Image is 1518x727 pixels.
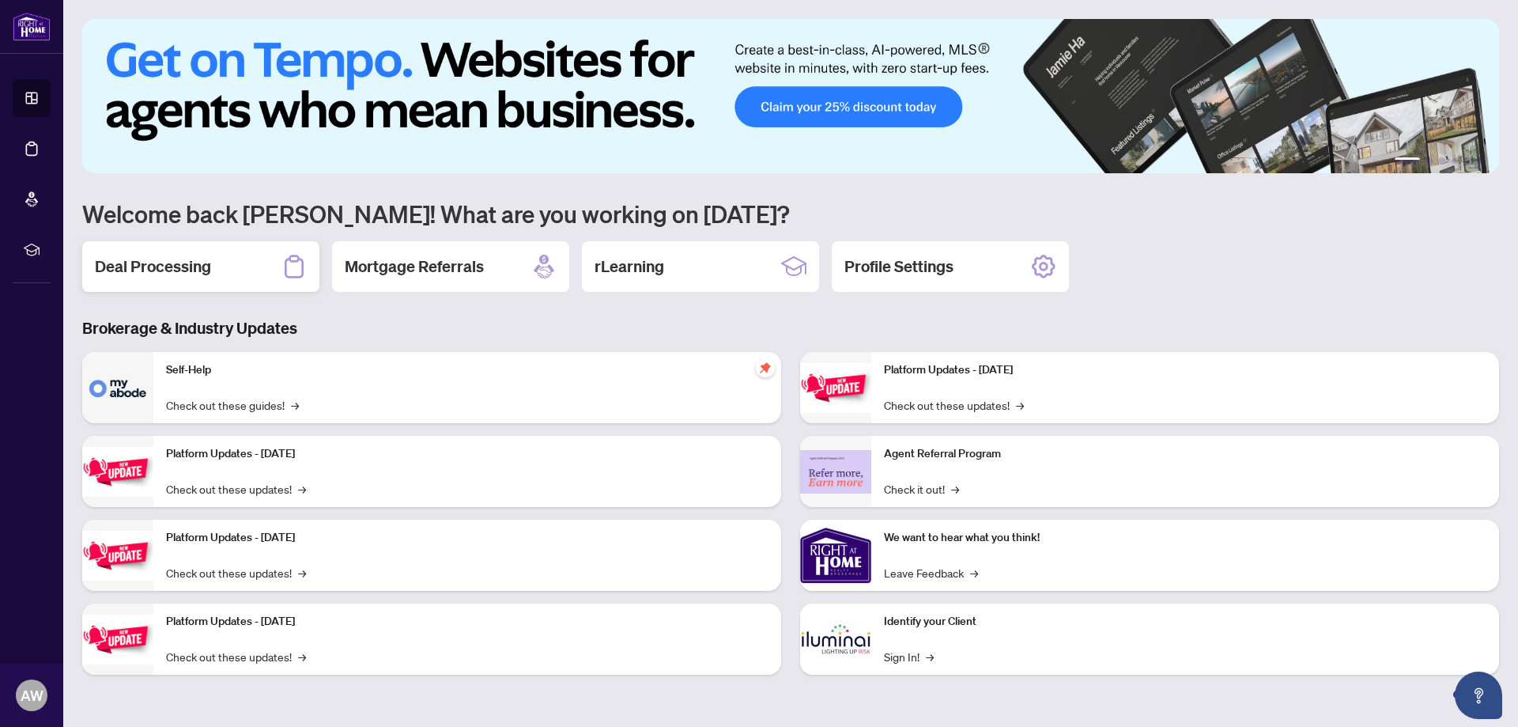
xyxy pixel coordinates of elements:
[595,256,664,278] h2: rLearning
[166,480,306,498] a: Check out these updates!→
[800,450,871,494] img: Agent Referral Program
[844,256,953,278] h2: Profile Settings
[884,648,934,665] a: Sign In!→
[166,396,299,414] a: Check out these guides!→
[82,19,1499,173] img: Slide 0
[884,445,1486,463] p: Agent Referral Program
[166,613,768,630] p: Platform Updates - [DATE]
[95,256,211,278] h2: Deal Processing
[1452,157,1458,164] button: 4
[166,529,768,547] p: Platform Updates - [DATE]
[1395,157,1420,164] button: 1
[291,396,299,414] span: →
[298,564,306,581] span: →
[1016,396,1024,414] span: →
[884,480,959,498] a: Check it out!→
[1455,672,1502,719] button: Open asap
[1477,157,1483,164] button: 6
[1426,157,1433,164] button: 2
[82,615,153,665] img: Platform Updates - July 8, 2025
[970,564,978,581] span: →
[800,604,871,675] img: Identify your Client
[800,520,871,591] img: We want to hear what you think!
[800,363,871,413] img: Platform Updates - June 23, 2025
[82,317,1499,339] h3: Brokerage & Industry Updates
[926,648,934,665] span: →
[884,529,1486,547] p: We want to hear what you think!
[166,445,768,463] p: Platform Updates - [DATE]
[21,684,43,706] span: AW
[166,362,768,379] p: Self-Help
[82,352,153,423] img: Self-Help
[756,358,775,377] span: pushpin
[166,648,306,665] a: Check out these updates!→
[884,362,1486,379] p: Platform Updates - [DATE]
[82,447,153,497] img: Platform Updates - September 16, 2025
[298,648,306,665] span: →
[884,564,978,581] a: Leave Feedback→
[82,531,153,581] img: Platform Updates - July 21, 2025
[951,480,959,498] span: →
[345,256,484,278] h2: Mortgage Referrals
[166,564,306,581] a: Check out these updates!→
[884,613,1486,630] p: Identify your Client
[884,396,1024,414] a: Check out these updates!→
[82,199,1499,229] h1: Welcome back [PERSON_NAME]! What are you working on [DATE]?
[298,480,306,498] span: →
[1464,157,1471,164] button: 5
[1439,157,1445,164] button: 3
[13,12,51,41] img: logo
